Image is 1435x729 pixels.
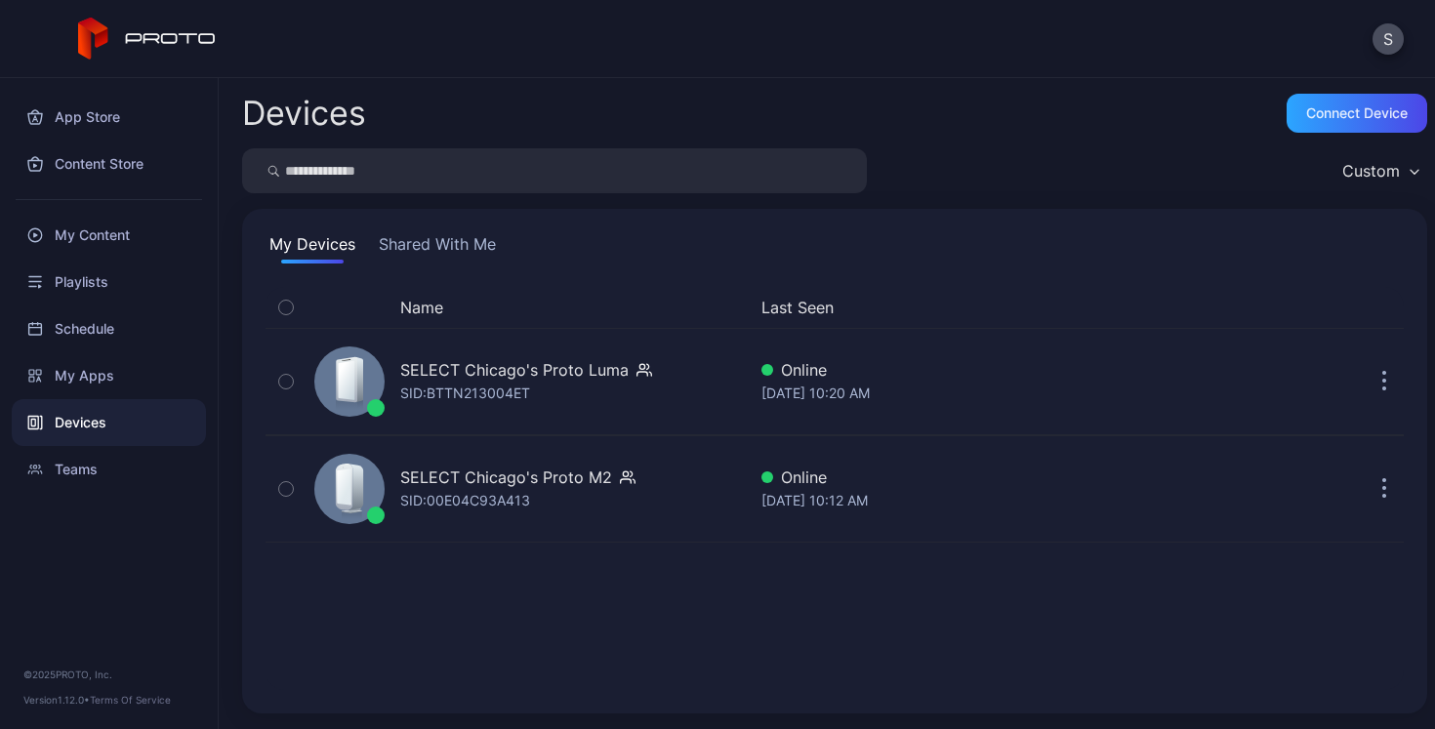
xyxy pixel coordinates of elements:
button: Connect device [1287,94,1427,133]
div: SID: 00E04C93A413 [400,489,530,512]
div: SELECT Chicago's Proto Luma [400,358,629,382]
div: SELECT Chicago's Proto M2 [400,466,612,489]
button: S [1373,23,1404,55]
a: Content Store [12,141,206,187]
button: Custom [1332,148,1427,193]
a: Devices [12,399,206,446]
div: Online [761,466,1158,489]
div: Online [761,358,1158,382]
button: My Devices [266,232,359,263]
a: App Store [12,94,206,141]
button: Last Seen [761,296,1150,319]
div: © 2025 PROTO, Inc. [23,667,194,682]
div: Connect device [1306,105,1408,121]
span: Version 1.12.0 • [23,694,90,706]
h2: Devices [242,96,366,131]
a: My Content [12,212,206,259]
div: Options [1365,296,1404,319]
a: Terms Of Service [90,694,171,706]
a: My Apps [12,352,206,399]
a: Teams [12,446,206,493]
div: [DATE] 10:20 AM [761,382,1158,405]
div: SID: BTTN213004ET [400,382,530,405]
button: Name [400,296,443,319]
div: Custom [1342,161,1400,181]
a: Schedule [12,305,206,352]
div: Update Device [1166,296,1341,319]
button: Shared With Me [375,232,500,263]
div: [DATE] 10:12 AM [761,489,1158,512]
a: Playlists [12,259,206,305]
